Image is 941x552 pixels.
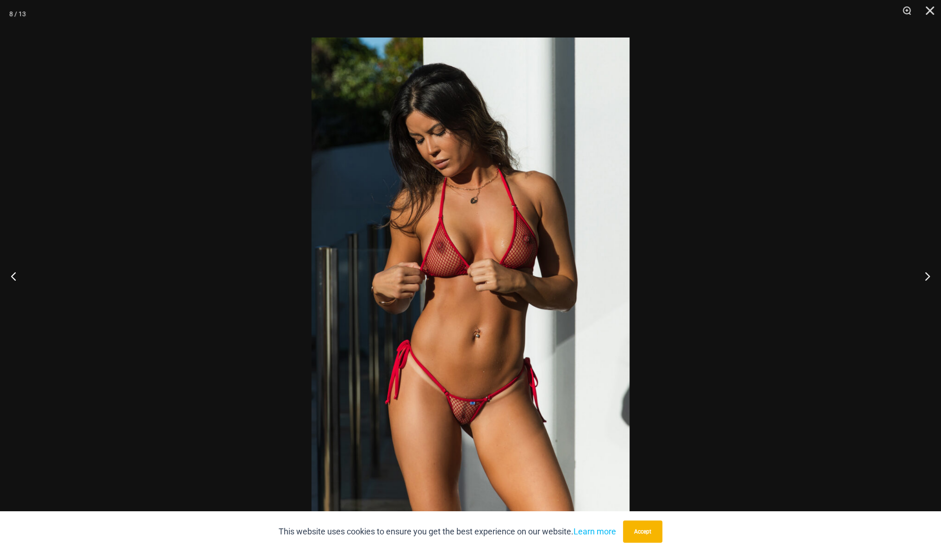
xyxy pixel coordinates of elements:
img: Summer Storm Red 312 Tri Top 456 Micro 01 [312,38,629,514]
button: Accept [623,521,662,543]
div: 8 / 13 [9,7,26,21]
p: This website uses cookies to ensure you get the best experience on our website. [279,525,616,539]
button: Next [906,253,941,299]
a: Learn more [573,527,616,536]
